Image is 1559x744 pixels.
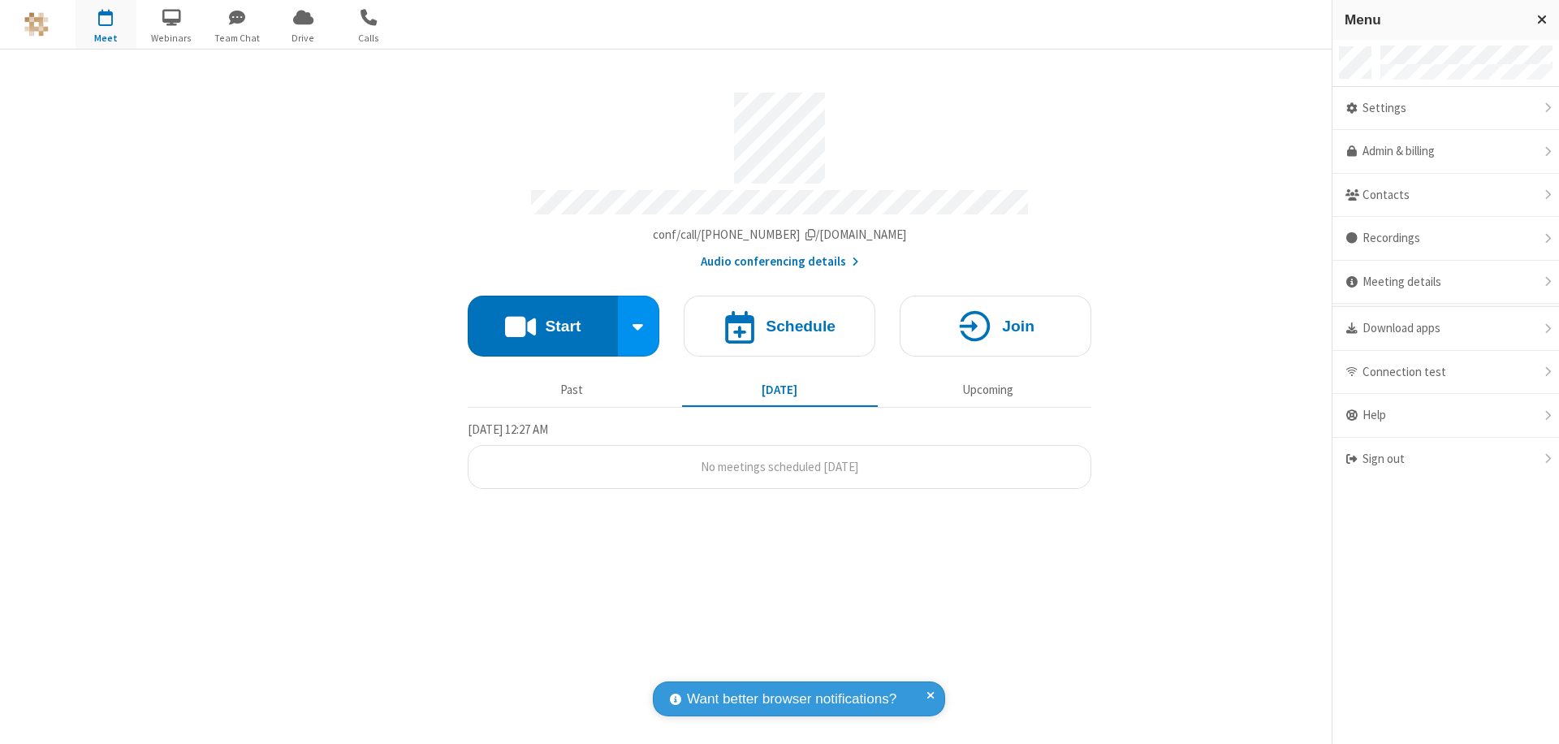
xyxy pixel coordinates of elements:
div: Download apps [1332,307,1559,351]
div: Sign out [1332,438,1559,481]
section: Account details [468,80,1091,271]
div: Meeting details [1332,261,1559,305]
span: Drive [273,31,334,45]
span: Team Chat [207,31,268,45]
div: Start conference options [618,296,660,357]
span: Meet [76,31,136,45]
h3: Menu [1345,12,1522,28]
a: Admin & billing [1332,130,1559,174]
button: Upcoming [890,374,1086,405]
span: Calls [339,31,399,45]
button: Start [468,296,618,357]
span: Copy my meeting room link [653,227,907,242]
button: Join [900,296,1091,357]
button: [DATE] [682,374,878,405]
h4: Join [1002,318,1034,334]
button: Schedule [684,296,875,357]
span: [DATE] 12:27 AM [468,422,548,437]
div: Settings [1332,87,1559,131]
span: Want better browser notifications? [687,689,896,710]
button: Past [474,374,670,405]
h4: Start [545,318,581,334]
span: Webinars [141,31,202,45]
h4: Schedule [766,318,836,334]
div: Contacts [1332,174,1559,218]
button: Copy my meeting room linkCopy my meeting room link [653,226,907,244]
img: QA Selenium DO NOT DELETE OR CHANGE [24,12,49,37]
section: Today's Meetings [468,420,1091,490]
button: Audio conferencing details [701,253,859,271]
div: Help [1332,394,1559,438]
div: Recordings [1332,217,1559,261]
span: No meetings scheduled [DATE] [701,459,858,474]
div: Connection test [1332,351,1559,395]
